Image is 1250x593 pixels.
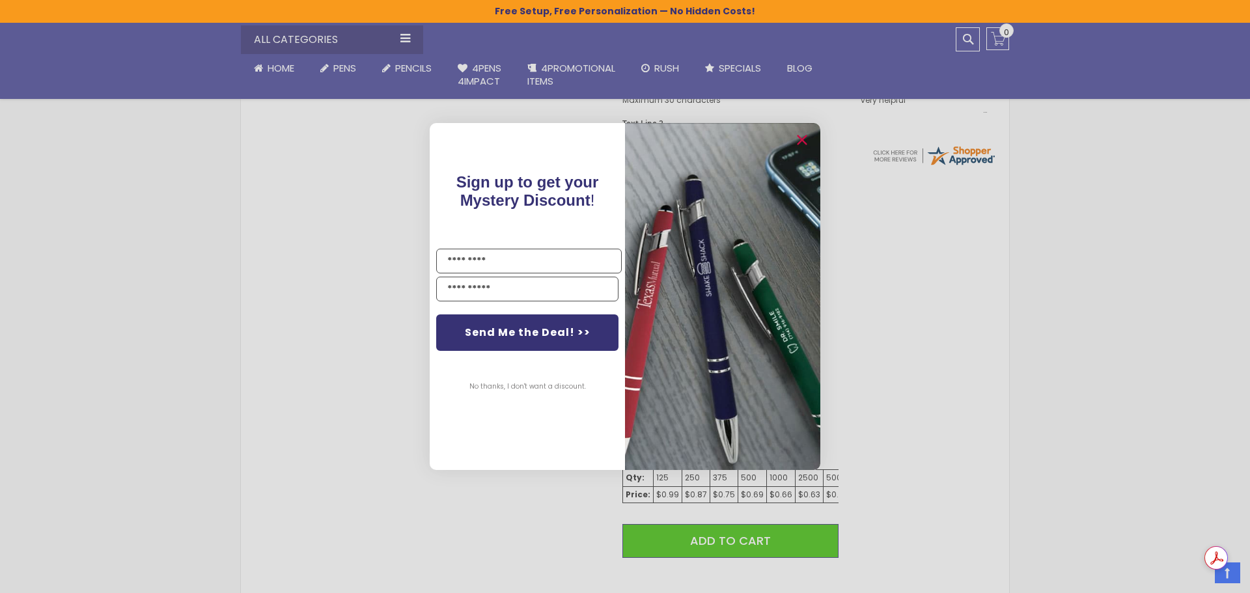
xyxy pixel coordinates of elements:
span: Sign up to get your Mystery Discount [456,173,599,209]
button: Send Me the Deal! >> [436,314,618,351]
img: pop-up-image [625,123,820,470]
iframe: Google Customer Reviews [1143,558,1250,593]
button: No thanks, I don't want a discount. [463,370,592,403]
span: ! [456,173,599,209]
button: Close dialog [792,130,812,150]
